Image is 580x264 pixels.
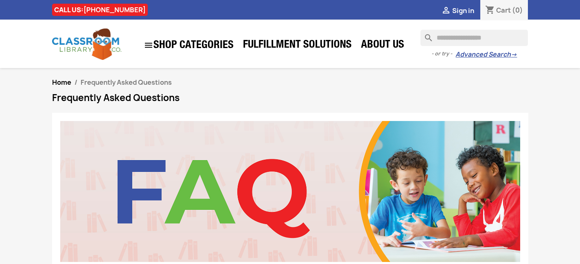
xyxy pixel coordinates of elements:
span: Sign in [452,6,474,15]
span: Frequently Asked Questions [81,78,172,87]
span: → [511,51,517,59]
img: Classroom Library Company [52,29,121,60]
img: CLC_FAQ.jpg [60,121,520,262]
i:  [144,40,153,50]
a:  Sign in [441,6,474,15]
h1: Frequently Asked Questions [52,93,528,103]
a: Fulfillment Solutions [239,37,356,54]
span: Cart [496,6,511,15]
a: About Us [357,37,408,54]
a: Advanced Search→ [455,51,517,59]
i:  [441,6,451,16]
a: Home [52,78,71,87]
i: search [420,30,430,40]
input: Search [420,30,528,46]
a: SHOP CATEGORIES [140,36,238,54]
a: [PHONE_NUMBER] [83,5,146,14]
span: - or try - [431,50,455,58]
i: shopping_cart [485,6,495,15]
span: (0) [512,6,523,15]
div: CALL US: [52,4,148,16]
